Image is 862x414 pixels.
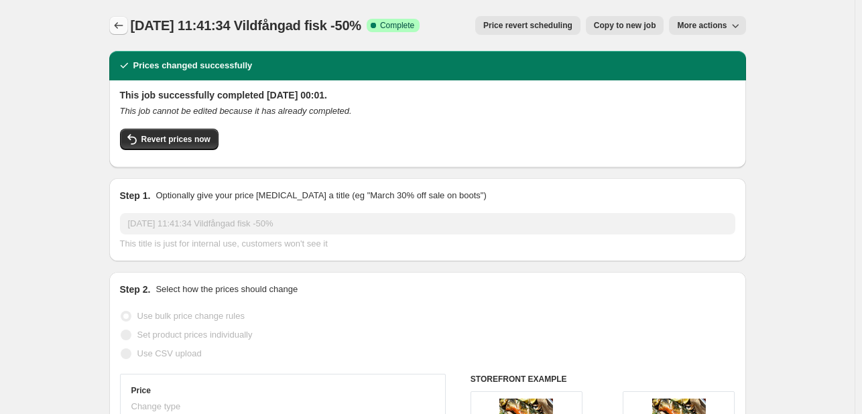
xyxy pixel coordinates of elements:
input: 30% off holiday sale [120,213,735,234]
h6: STOREFRONT EXAMPLE [471,374,735,385]
span: More actions [677,20,727,31]
button: Price change jobs [109,16,128,35]
span: This title is just for internal use, customers won't see it [120,238,328,249]
h2: Step 1. [120,189,151,202]
span: Complete [380,20,414,31]
button: Revert prices now [120,129,219,150]
h2: Prices changed successfully [133,59,253,72]
h2: Step 2. [120,283,151,296]
span: Use bulk price change rules [137,311,245,321]
span: Copy to new job [594,20,656,31]
h2: This job successfully completed [DATE] 00:01. [120,88,735,102]
span: [DATE] 11:41:34 Vildfångad fisk -50% [131,18,361,33]
span: Price revert scheduling [483,20,572,31]
h3: Price [131,385,151,396]
span: Revert prices now [141,134,210,145]
p: Optionally give your price [MEDICAL_DATA] a title (eg "March 30% off sale on boots") [156,189,486,202]
i: This job cannot be edited because it has already completed. [120,106,352,116]
span: Use CSV upload [137,348,202,358]
p: Select how the prices should change [156,283,298,296]
span: Change type [131,401,181,411]
span: Set product prices individually [137,330,253,340]
button: More actions [669,16,745,35]
button: Price revert scheduling [475,16,580,35]
button: Copy to new job [586,16,664,35]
